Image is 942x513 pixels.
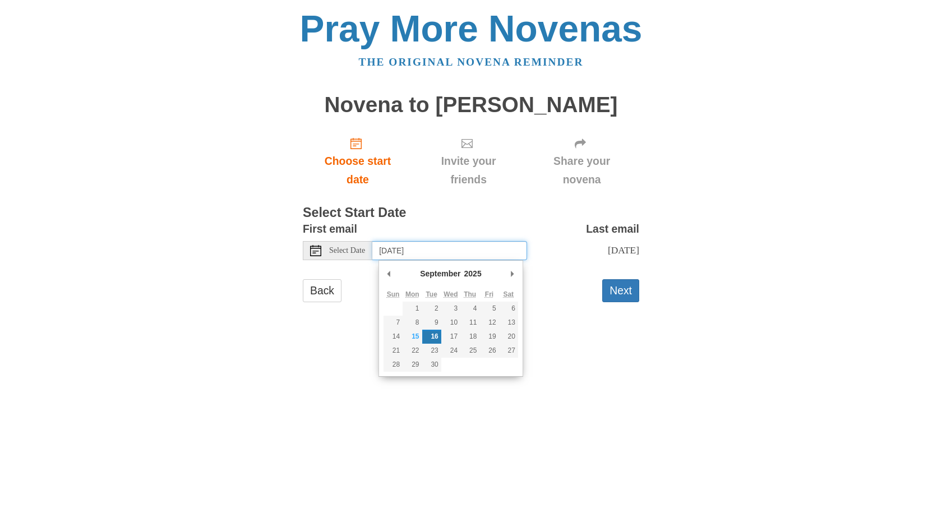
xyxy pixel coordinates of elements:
[384,265,395,282] button: Previous Month
[303,279,341,302] a: Back
[403,302,422,316] button: 1
[384,330,403,344] button: 14
[403,330,422,344] button: 15
[441,344,460,358] button: 24
[499,344,518,358] button: 27
[387,290,400,298] abbr: Sunday
[602,279,639,302] button: Next
[384,344,403,358] button: 21
[418,265,462,282] div: September
[303,128,413,195] a: Choose start date
[372,241,527,260] input: Use the arrow keys to pick a date
[441,302,460,316] button: 3
[463,265,483,282] div: 2025
[426,290,437,298] abbr: Tuesday
[485,290,493,298] abbr: Friday
[460,330,479,344] button: 18
[507,265,518,282] button: Next Month
[403,358,422,372] button: 29
[422,358,441,372] button: 30
[535,152,628,189] span: Share your novena
[424,152,513,189] span: Invite your friends
[405,290,419,298] abbr: Monday
[524,128,639,195] div: Click "Next" to confirm your start date first.
[608,244,639,256] span: [DATE]
[403,316,422,330] button: 8
[422,344,441,358] button: 23
[413,128,524,195] div: Click "Next" to confirm your start date first.
[441,330,460,344] button: 17
[444,290,458,298] abbr: Wednesday
[422,316,441,330] button: 9
[460,316,479,330] button: 11
[303,206,639,220] h3: Select Start Date
[503,290,514,298] abbr: Saturday
[479,302,498,316] button: 5
[422,302,441,316] button: 2
[479,316,498,330] button: 12
[422,330,441,344] button: 16
[314,152,401,189] span: Choose start date
[384,316,403,330] button: 7
[359,56,584,68] a: The original novena reminder
[300,8,643,49] a: Pray More Novenas
[586,220,639,238] label: Last email
[460,344,479,358] button: 25
[479,330,498,344] button: 19
[441,316,460,330] button: 10
[499,316,518,330] button: 13
[479,344,498,358] button: 26
[460,302,479,316] button: 4
[303,220,357,238] label: First email
[384,358,403,372] button: 28
[499,302,518,316] button: 6
[499,330,518,344] button: 20
[303,93,639,117] h1: Novena to [PERSON_NAME]
[464,290,476,298] abbr: Thursday
[329,247,365,255] span: Select Date
[403,344,422,358] button: 22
